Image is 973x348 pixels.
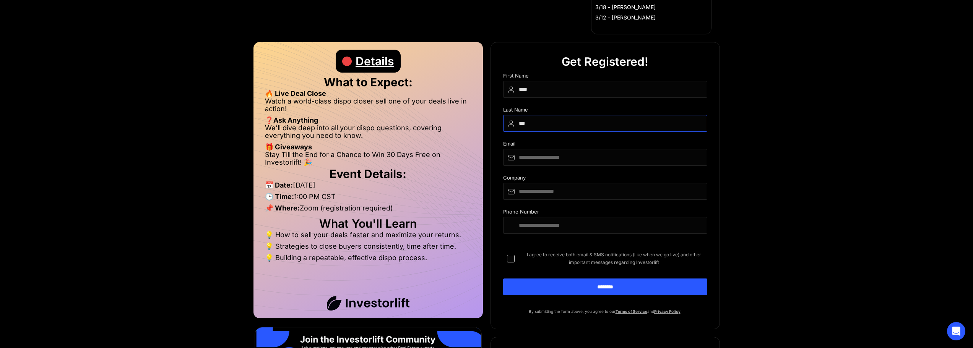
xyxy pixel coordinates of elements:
div: Open Intercom Messenger [947,322,965,340]
div: Company [503,175,707,183]
li: 1:00 PM CST [265,193,471,204]
span: I agree to receive both email & SMS notifications (like when we go live) and other important mess... [521,251,707,266]
h2: What You'll Learn [265,220,471,227]
li: We’ll dive deep into all your dispo questions, covering everything you need to know. [265,124,471,143]
li: 💡 Building a repeatable, effective dispo process. [265,254,471,262]
strong: ❓Ask Anything [265,116,318,124]
li: [DATE] [265,181,471,193]
strong: 📌 Where: [265,204,300,212]
div: First Name [503,73,707,81]
li: 💡 How to sell your deals faster and maximize your returns. [265,231,471,243]
strong: 🕒 Time: [265,193,294,201]
p: By submitting the form above, you agree to our and . [503,308,707,315]
div: Details [356,50,394,73]
a: Privacy Policy [654,309,681,314]
a: Terms of Service [616,309,647,314]
strong: 🔥 Live Deal Close [265,89,326,97]
div: Get Registered! [562,50,648,73]
li: Stay Till the End for a Chance to Win 30 Days Free on Investorlift! 🎉 [265,151,471,166]
li: 💡 Strategies to close buyers consistently, time after time. [265,243,471,254]
li: Zoom (registration required) [265,204,471,216]
div: Email [503,141,707,149]
strong: 📅 Date: [265,181,293,189]
li: Watch a world-class dispo closer sell one of your deals live in action! [265,97,471,117]
strong: What to Expect: [324,75,413,89]
div: Phone Number [503,209,707,217]
strong: 🎁 Giveaways [265,143,312,151]
strong: Event Details: [330,167,406,181]
div: Last Name [503,107,707,115]
form: DIspo Day Main Form [503,73,707,308]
